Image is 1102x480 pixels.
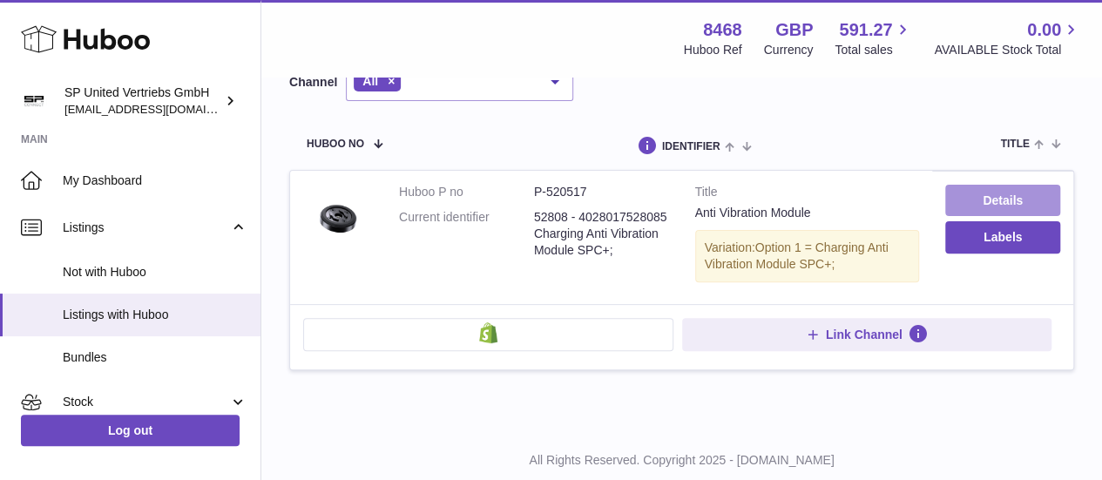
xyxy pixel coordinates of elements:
span: Bundles [63,349,247,366]
span: Stock [63,394,229,410]
label: Channel [289,74,337,91]
span: 591.27 [839,18,892,42]
a: 0.00 AVAILABLE Stock Total [934,18,1081,58]
span: Option 1 = Charging Anti Vibration Module SPC+; [705,240,889,271]
span: Link Channel [826,327,903,342]
span: identifier [662,141,720,152]
dt: Current identifier [399,209,534,259]
span: Listings with Huboo [63,307,247,323]
span: AVAILABLE Stock Total [934,42,1081,58]
span: My Dashboard [63,172,247,189]
img: Anti Vibration Module [303,184,373,254]
span: [EMAIL_ADDRESS][DOMAIN_NAME] [64,102,256,116]
button: Link Channel [682,318,1052,351]
span: title [1000,139,1029,150]
img: internalAdmin-8468@internal.huboo.com [21,88,47,114]
button: Labels [945,221,1060,253]
div: Variation: [695,230,920,282]
span: Not with Huboo [63,264,247,281]
span: All [362,74,378,88]
strong: Title [695,184,920,205]
dt: Huboo P no [399,184,534,200]
span: Huboo no [307,139,364,150]
dd: P-520517 [534,184,669,200]
p: All Rights Reserved. Copyright 2025 - [DOMAIN_NAME] [275,452,1088,469]
dd: 52808 - 4028017528085 Charging Anti Vibration Module SPC+; [534,209,669,259]
a: 591.27 Total sales [835,18,912,58]
strong: GBP [775,18,813,42]
span: Total sales [835,42,912,58]
div: Huboo Ref [684,42,742,58]
img: shopify-small.png [479,322,497,343]
span: Listings [63,220,229,236]
a: Log out [21,415,240,446]
div: SP United Vertriebs GmbH [64,85,221,118]
strong: 8468 [703,18,742,42]
div: Currency [764,42,814,58]
div: Anti Vibration Module [695,205,920,221]
span: 0.00 [1027,18,1061,42]
a: Details [945,185,1060,216]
